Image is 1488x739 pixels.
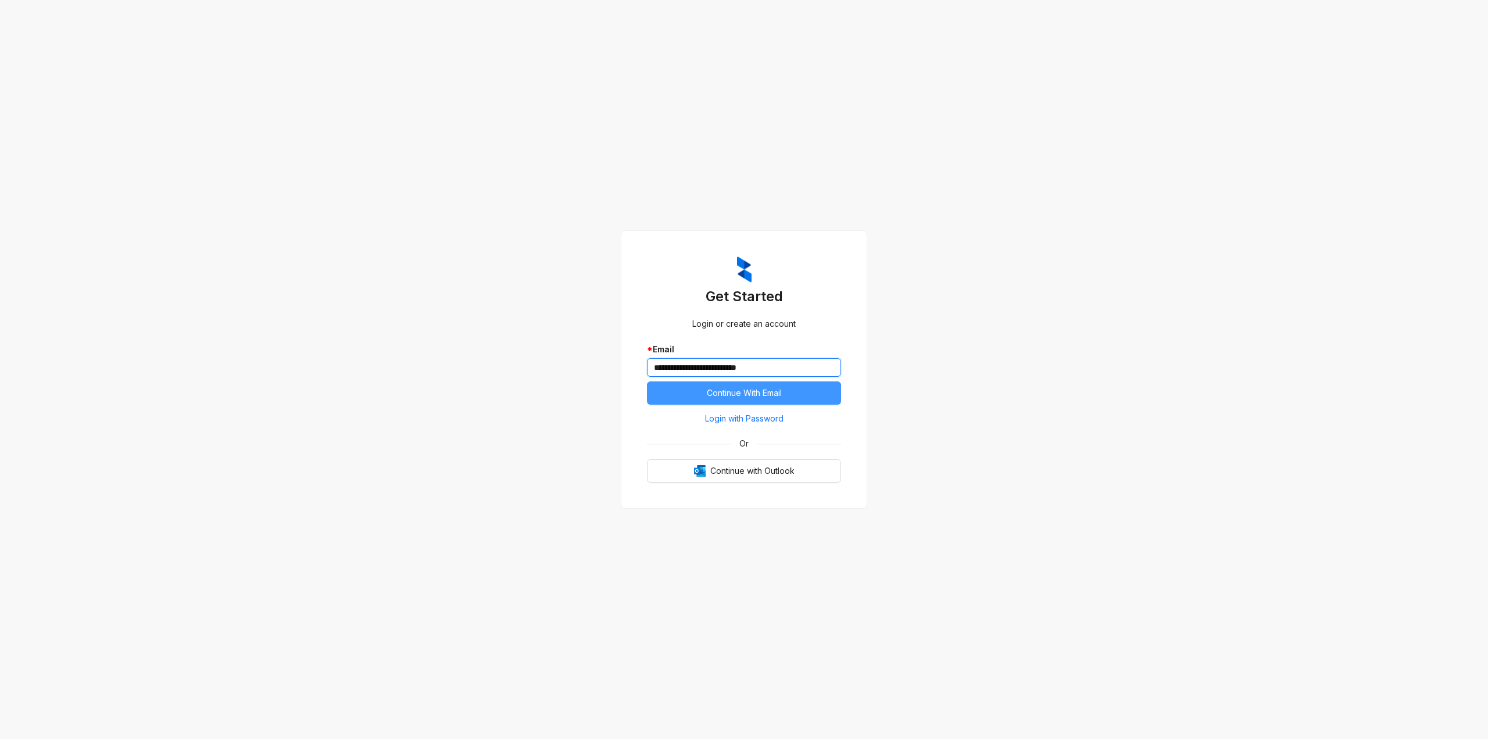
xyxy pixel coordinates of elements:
[707,387,782,399] span: Continue With Email
[647,317,841,330] div: Login or create an account
[647,459,841,483] button: OutlookContinue with Outlook
[705,412,784,425] span: Login with Password
[710,465,795,477] span: Continue with Outlook
[737,256,752,283] img: ZumaIcon
[647,287,841,306] h3: Get Started
[647,409,841,428] button: Login with Password
[647,343,841,356] div: Email
[647,381,841,405] button: Continue With Email
[694,465,706,477] img: Outlook
[731,437,757,450] span: Or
